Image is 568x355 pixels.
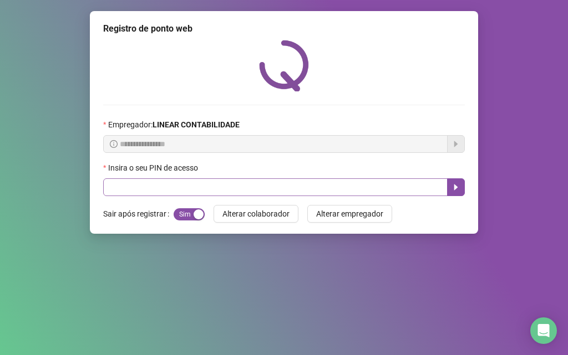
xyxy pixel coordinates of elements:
[452,183,460,192] span: caret-right
[259,40,309,91] img: QRPoint
[110,140,118,148] span: info-circle
[214,205,298,223] button: Alterar colaborador
[222,208,290,220] span: Alterar colaborador
[103,22,465,35] div: Registro de ponto web
[316,208,383,220] span: Alterar empregador
[103,162,205,174] label: Insira o seu PIN de acesso
[153,120,240,129] strong: LINEAR CONTABILIDADE
[103,205,174,223] label: Sair após registrar
[530,317,557,344] div: Open Intercom Messenger
[108,119,240,131] span: Empregador :
[307,205,392,223] button: Alterar empregador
